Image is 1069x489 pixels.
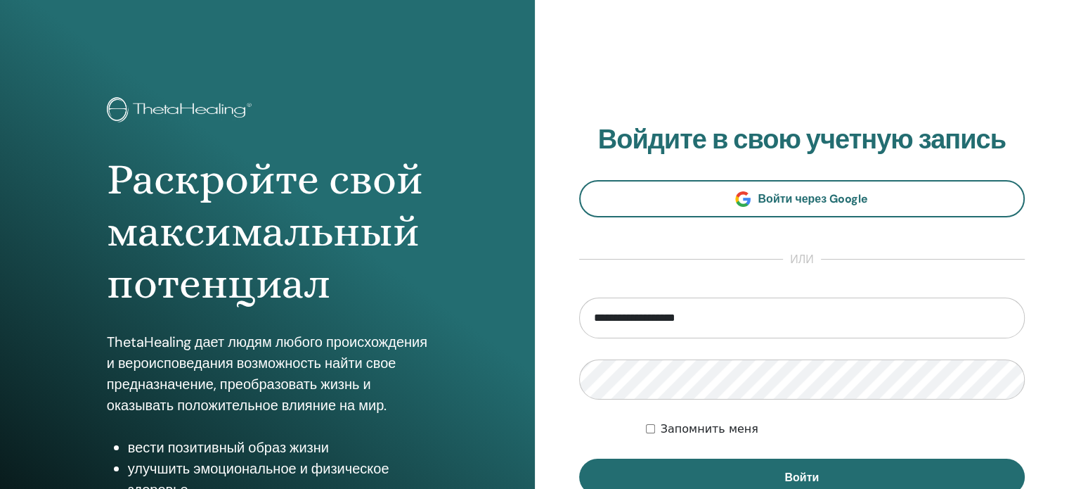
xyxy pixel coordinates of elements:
font: или [790,252,814,267]
font: Войти через Google [758,191,868,206]
div: Оставьте меня аутентифицированным на неопределенный срок или пока я не выйду из системы вручную [646,421,1025,438]
font: Запомнить меня [661,422,758,436]
font: Войдите в свою учетную запись [598,122,1006,157]
font: вести позитивный образ жизни [128,438,329,457]
font: ThetaHealing дает людям любого происхождения и вероисповедания возможность найти свое предназначе... [107,333,427,414]
a: Войти через Google [579,180,1025,217]
font: Войти [784,470,819,485]
font: Раскройте свой максимальный потенциал [107,154,423,309]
